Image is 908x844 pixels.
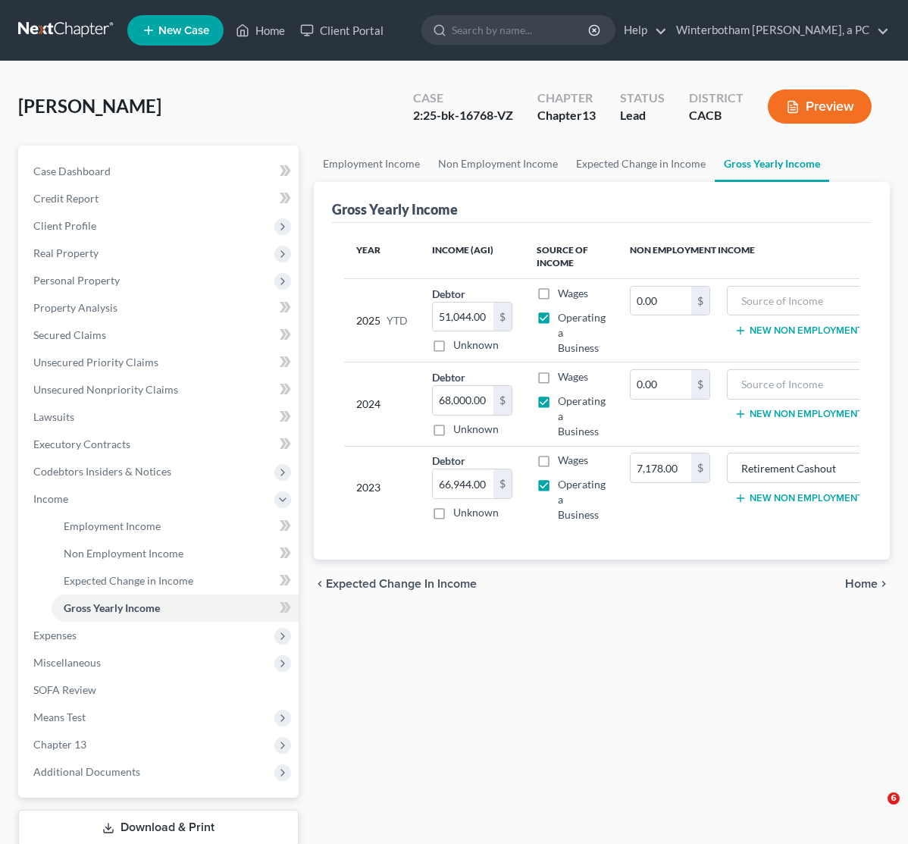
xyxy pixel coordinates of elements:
div: 2:25-bk-16768-VZ [413,107,513,124]
span: Employment Income [64,519,161,532]
div: Gross Yearly Income [332,200,458,218]
a: SOFA Review [21,676,299,704]
button: New Non Employment Income [734,492,903,504]
label: Debtor [432,453,465,469]
a: Unsecured Priority Claims [21,349,299,376]
input: Source of Income [735,453,872,482]
span: Wages [558,370,588,383]
a: Case Dashboard [21,158,299,185]
a: Non Employment Income [429,146,567,182]
div: Status [620,89,665,107]
div: District [689,89,744,107]
a: Winterbotham [PERSON_NAME], a PC [668,17,889,44]
a: Gross Yearly Income [715,146,829,182]
a: Lawsuits [21,403,299,431]
span: 6 [888,792,900,805]
a: Employment Income [314,146,429,182]
input: Source of Income [735,370,872,399]
span: Client Profile [33,219,96,232]
a: Home [228,17,293,44]
span: Expenses [33,629,77,642]
input: 0.00 [433,303,493,331]
a: Client Portal [293,17,391,44]
span: Non Employment Income [64,547,183,560]
span: Unsecured Priority Claims [33,356,158,369]
span: Secured Claims [33,328,106,341]
div: $ [691,453,709,482]
label: Unknown [453,337,499,353]
iframe: Intercom live chat [856,792,893,829]
span: Executory Contracts [33,438,130,450]
th: Income (AGI) [420,235,524,279]
input: 0.00 [631,453,691,482]
span: Expected Change in Income [64,574,193,587]
a: Executory Contracts [21,431,299,458]
span: Home [845,578,878,590]
div: $ [493,386,512,415]
label: Unknown [453,505,499,520]
a: Expected Change in Income [567,146,715,182]
input: Source of Income [735,287,872,315]
a: Unsecured Nonpriority Claims [21,376,299,403]
label: Debtor [432,286,465,302]
span: Operating a Business [558,394,606,438]
span: Lawsuits [33,410,74,423]
span: Codebtors Insiders & Notices [33,465,171,478]
input: 0.00 [631,287,691,315]
a: Employment Income [52,513,299,540]
span: Personal Property [33,274,120,287]
span: Credit Report [33,192,99,205]
button: Preview [768,89,872,124]
span: Wages [558,453,588,466]
button: chevron_left Expected Change in Income [314,578,477,590]
span: Additional Documents [33,765,140,778]
input: 0.00 [433,469,493,498]
label: Unknown [453,422,499,437]
span: Operating a Business [558,478,606,521]
div: $ [493,469,512,498]
a: Non Employment Income [52,540,299,567]
span: Case Dashboard [33,165,111,177]
label: Debtor [432,369,465,385]
a: Expected Change in Income [52,567,299,595]
span: YTD [387,313,408,328]
th: Source of Income [524,235,618,279]
input: Search by name... [452,16,590,44]
div: 2025 [356,286,408,356]
i: chevron_right [878,578,890,590]
div: 2024 [356,369,408,439]
span: Wages [558,287,588,300]
th: Year [344,235,420,279]
button: Home chevron_right [845,578,890,590]
span: [PERSON_NAME] [18,95,161,117]
div: Lead [620,107,665,124]
a: Credit Report [21,185,299,212]
div: 2023 [356,453,408,522]
div: $ [691,370,709,399]
a: Gross Yearly Income [52,595,299,622]
i: chevron_left [314,578,326,590]
span: Unsecured Nonpriority Claims [33,383,178,396]
div: Chapter [537,107,596,124]
div: $ [691,287,709,315]
span: New Case [158,25,209,36]
a: Property Analysis [21,294,299,322]
span: Operating a Business [558,311,606,354]
span: Income [33,492,68,505]
span: Real Property [33,246,99,259]
a: Secured Claims [21,322,299,349]
span: 13 [582,108,596,122]
input: 0.00 [433,386,493,415]
span: Gross Yearly Income [64,601,160,614]
input: 0.00 [631,370,691,399]
span: SOFA Review [33,683,96,696]
span: Expected Change in Income [326,578,477,590]
div: Chapter [537,89,596,107]
span: Property Analysis [33,301,117,314]
button: New Non Employment Income [734,325,903,337]
span: Chapter 13 [33,738,86,751]
span: Miscellaneous [33,656,101,669]
span: Means Test [33,711,86,723]
div: CACB [689,107,744,124]
div: $ [493,303,512,331]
